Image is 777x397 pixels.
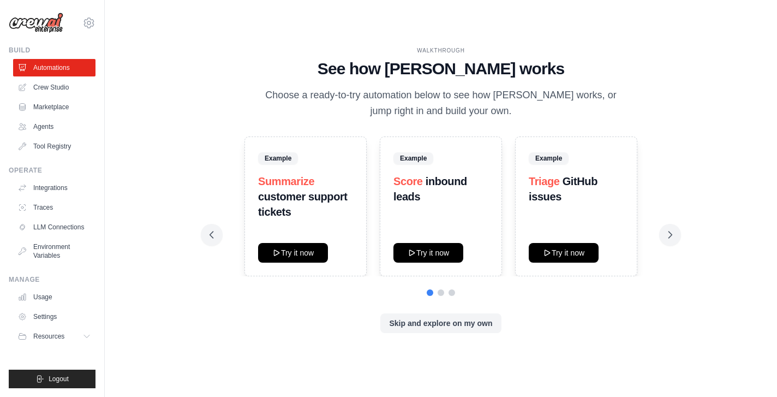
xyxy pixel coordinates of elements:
span: Summarize [258,175,314,187]
span: Score [393,175,423,187]
a: Settings [13,308,95,325]
div: WALKTHROUGH [210,46,672,55]
a: Usage [13,288,95,306]
div: Manage [9,275,95,284]
span: Example [393,152,433,164]
strong: customer support tickets [258,191,348,218]
a: Crew Studio [13,79,95,96]
div: Operate [9,166,95,175]
p: Choose a ready-to-try automation below to see how [PERSON_NAME] works, or jump right in and build... [258,87,624,120]
a: Traces [13,199,95,216]
h1: See how [PERSON_NAME] works [210,59,672,79]
button: Logout [9,370,95,388]
a: Marketplace [13,98,95,116]
button: Skip and explore on my own [380,313,501,333]
a: Environment Variables [13,238,95,264]
strong: GitHub issues [529,175,597,203]
span: Logout [49,375,69,383]
span: Resources [33,332,64,341]
div: Build [9,46,95,55]
span: Example [258,152,298,164]
a: Tool Registry [13,138,95,155]
a: LLM Connections [13,218,95,236]
span: Triage [529,175,560,187]
button: Try it now [258,243,328,263]
button: Resources [13,328,95,345]
a: Integrations [13,179,95,197]
img: Logo [9,13,63,33]
button: Try it now [529,243,599,263]
a: Agents [13,118,95,135]
strong: inbound leads [393,175,467,203]
button: Try it now [393,243,463,263]
a: Automations [13,59,95,76]
span: Example [529,152,569,164]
